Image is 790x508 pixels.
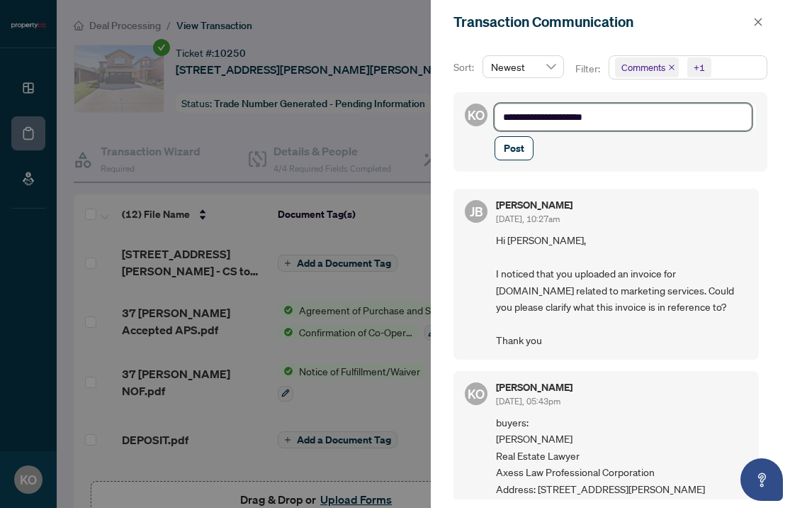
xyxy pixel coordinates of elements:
p: Sort: [453,60,477,75]
span: KO [468,105,485,125]
span: Post [504,137,524,160]
span: Comments [615,57,679,77]
h5: [PERSON_NAME] [496,200,572,210]
span: JB [470,201,483,221]
span: Comments [621,60,665,74]
button: Open asap [740,458,783,501]
span: KO [468,384,485,404]
span: [DATE], 05:43pm [496,396,560,407]
div: +1 [694,60,705,74]
button: Post [495,136,534,160]
span: [DATE], 10:27am [496,214,560,224]
span: close [668,64,675,71]
p: Filter: [575,61,602,77]
span: Hi [PERSON_NAME], I noticed that you uploaded an invoice for [DOMAIN_NAME] related to marketing s... [496,232,747,348]
h5: [PERSON_NAME] [496,382,572,392]
div: Transaction Communication [453,11,749,33]
span: Newest [491,56,555,77]
span: close [753,17,763,27]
